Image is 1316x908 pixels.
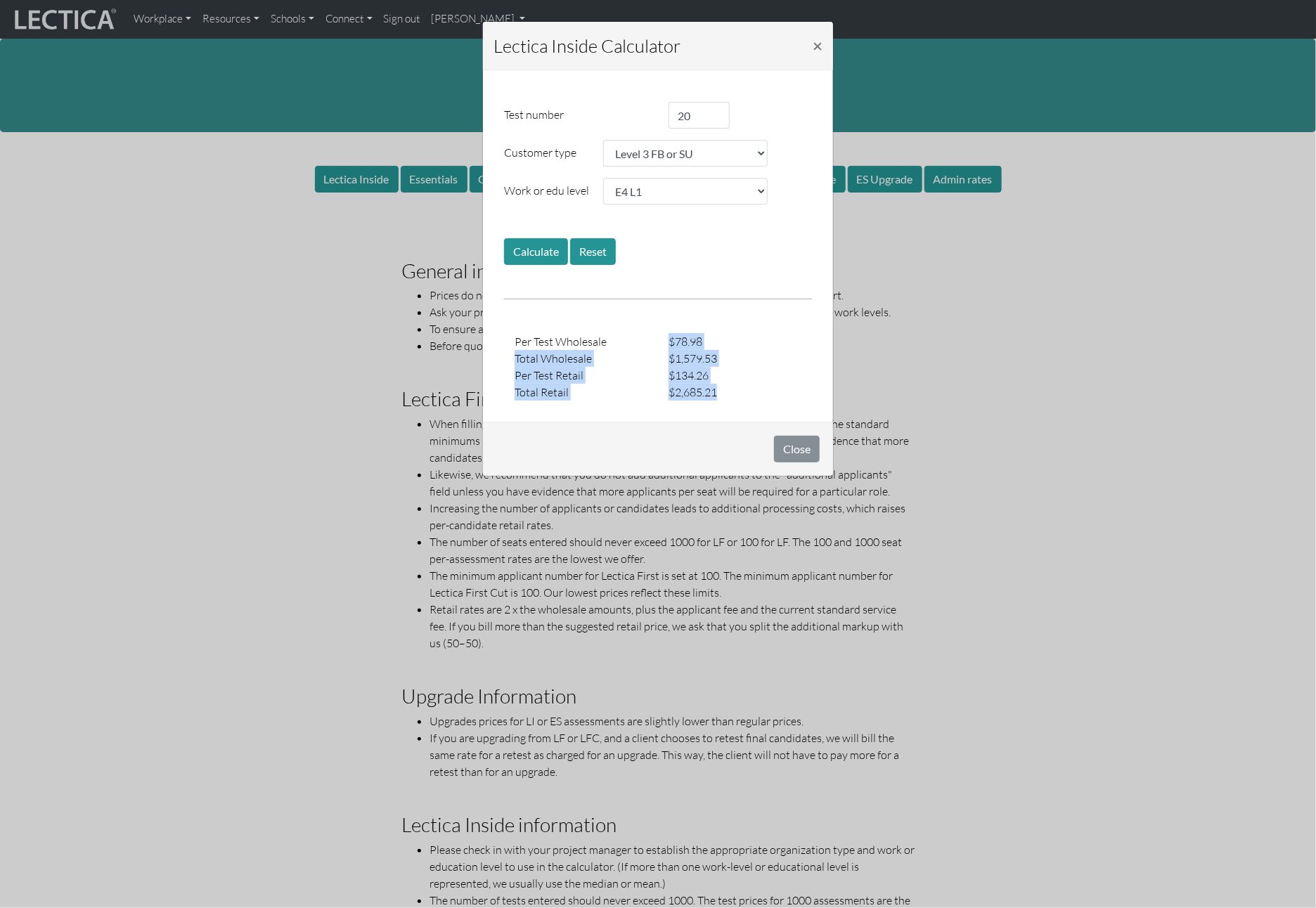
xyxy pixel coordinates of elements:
[669,102,730,129] input: 20
[493,178,603,205] label: Work or edu level
[658,333,812,350] div: $78.98
[504,367,658,384] div: Per Test Retail
[658,350,812,367] div: $1,579.53
[504,238,568,265] button: Calculate
[774,436,820,462] button: Close
[801,26,834,65] button: Close
[493,32,680,59] h5: Lectica Inside Calculator
[493,102,658,129] label: Test number
[813,35,822,56] span: ×
[504,350,658,367] div: Total Wholesale
[493,140,603,167] label: Customer type
[504,384,658,401] div: Total Retail
[570,238,616,265] button: Reset
[504,333,658,350] div: Per Test Wholesale
[658,384,812,401] div: $2,685.21
[658,367,812,384] div: $134.26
